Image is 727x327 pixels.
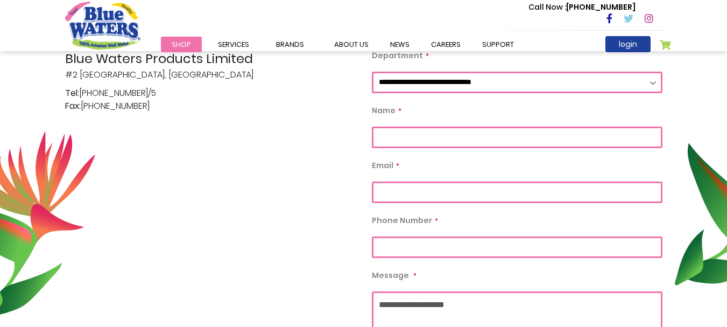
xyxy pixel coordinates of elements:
p: #2 [GEOGRAPHIC_DATA], [GEOGRAPHIC_DATA] [65,49,356,81]
a: about us [323,37,379,52]
span: Department [372,50,423,61]
span: Email [372,160,393,171]
span: Call Now : [528,2,566,12]
p: [PHONE_NUMBER] [528,2,636,13]
span: Services [218,39,249,50]
a: careers [420,37,471,52]
span: Phone Number [372,215,432,226]
a: store logo [65,2,140,49]
a: support [471,37,525,52]
span: Name [372,105,396,116]
a: News [379,37,420,52]
span: Blue Waters Products Limited [65,49,356,68]
span: Message [372,270,409,281]
p: [PHONE_NUMBER]/5 [PHONE_NUMBER] [65,87,356,113]
span: Shop [172,39,191,50]
span: Tel: [65,87,79,100]
a: login [605,36,651,52]
span: Fax: [65,100,81,113]
span: Brands [276,39,304,50]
